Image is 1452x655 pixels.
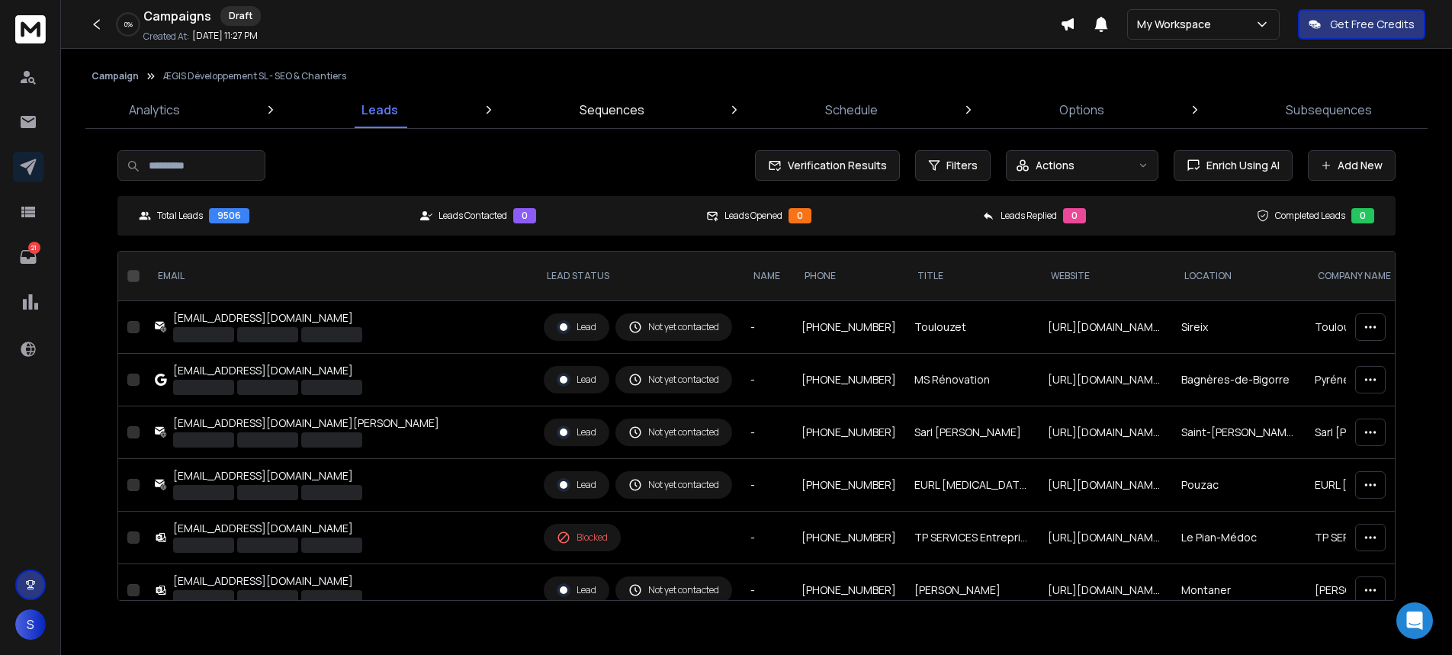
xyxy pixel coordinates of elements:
td: [URL][DOMAIN_NAME] [1039,301,1172,354]
td: [URL][DOMAIN_NAME] [1039,564,1172,617]
td: - [741,459,792,512]
p: Leads Replied [1001,210,1057,222]
p: Subsequences [1286,101,1372,119]
td: [PERSON_NAME] [1306,564,1439,617]
p: [DATE] 11:27 PM [192,30,258,42]
td: [URL][DOMAIN_NAME] [1039,512,1172,564]
div: Lead [557,583,596,597]
th: Company Name [1306,252,1439,301]
p: Leads [361,101,398,119]
th: website [1039,252,1172,301]
h1: Campaigns [143,7,211,25]
td: [PERSON_NAME] [905,564,1039,617]
a: 21 [13,242,43,272]
p: Schedule [825,101,878,119]
th: title [905,252,1039,301]
td: Pouzac [1172,459,1306,512]
th: Phone [792,252,905,301]
button: Get Free Credits [1298,9,1425,40]
div: 0 [513,208,536,223]
div: [EMAIL_ADDRESS][DOMAIN_NAME] [173,363,362,378]
p: Leads Contacted [438,210,507,222]
td: TP SERVICES Entreprise VRD Travaux Maçonnerie Rénovation façade Construction Démolition Assainiss... [1306,512,1439,564]
td: - [741,564,792,617]
button: Campaign [92,70,139,82]
span: Verification Results [782,158,887,173]
button: Filters [915,150,991,181]
td: - [741,301,792,354]
button: Verification Results [755,150,900,181]
td: - [741,354,792,406]
p: Actions [1036,158,1075,173]
div: 0 [789,208,811,223]
td: Toulouzet [1306,301,1439,354]
p: My Workspace [1137,17,1217,32]
a: Schedule [816,92,887,128]
th: LEAD STATUS [535,252,741,301]
td: [PHONE_NUMBER] [792,301,905,354]
div: 9506 [209,208,249,223]
p: Options [1059,101,1104,119]
td: [PHONE_NUMBER] [792,406,905,459]
div: Blocked [557,531,608,544]
p: Created At: [143,31,189,43]
th: EMAIL [146,252,535,301]
div: Not yet contacted [628,320,719,334]
p: ÆGIS Développement SL - SEO & Chantiers [163,70,346,82]
div: Draft [220,6,261,26]
p: Get Free Credits [1330,17,1415,32]
td: Saint-[PERSON_NAME] [1172,406,1306,459]
td: Pyrénées Renovation [1306,354,1439,406]
p: Total Leads [157,210,203,222]
td: Toulouzet [905,301,1039,354]
div: Not yet contacted [628,425,719,439]
div: 0 [1351,208,1374,223]
td: Sarl [PERSON_NAME] [1306,406,1439,459]
td: Sireix [1172,301,1306,354]
div: [EMAIL_ADDRESS][DOMAIN_NAME] [173,468,362,483]
p: Sequences [580,101,644,119]
td: - [741,512,792,564]
th: NAME [741,252,792,301]
div: [EMAIL_ADDRESS][DOMAIN_NAME] [173,310,362,326]
td: Sarl [PERSON_NAME] [905,406,1039,459]
th: location [1172,252,1306,301]
p: 21 [28,242,40,254]
a: Sequences [570,92,654,128]
td: Montaner [1172,564,1306,617]
td: TP SERVICES Entreprise VRD Travaux Maçonnerie Rénovation façade Construction Démolition Assainiss... [905,512,1039,564]
td: [PHONE_NUMBER] [792,564,905,617]
div: [EMAIL_ADDRESS][DOMAIN_NAME] [173,573,362,589]
a: Subsequences [1277,92,1381,128]
td: [PHONE_NUMBER] [792,354,905,406]
div: [EMAIL_ADDRESS][DOMAIN_NAME] [173,521,362,536]
td: [PHONE_NUMBER] [792,459,905,512]
td: [PHONE_NUMBER] [792,512,905,564]
button: Add New [1308,150,1396,181]
button: Enrich Using AI [1174,150,1293,181]
td: Bagnères-de-Bigorre [1172,354,1306,406]
div: Lead [557,320,596,334]
span: Filters [946,158,978,173]
div: 0 [1063,208,1086,223]
div: Open Intercom Messenger [1396,602,1433,639]
p: 0 % [124,20,133,29]
div: Not yet contacted [628,373,719,387]
span: S [15,609,46,640]
td: - [741,406,792,459]
div: Lead [557,478,596,492]
td: EURL [MEDICAL_DATA] 65 -[PERSON_NAME]-ZINGUEUR-MAÇONNERIE GÉNÉRALE [905,459,1039,512]
div: Not yet contacted [628,478,719,492]
a: Analytics [120,92,189,128]
div: [EMAIL_ADDRESS][DOMAIN_NAME][PERSON_NAME] [173,416,439,431]
div: Not yet contacted [628,583,719,597]
td: EURL [MEDICAL_DATA] 65 -[PERSON_NAME]-ZINGUEUR-MAÇONNERIE GÉNÉRALE [1306,459,1439,512]
td: MS Rénovation [905,354,1039,406]
span: Enrich Using AI [1200,158,1280,173]
p: Analytics [129,101,180,119]
div: Lead [557,373,596,387]
td: [URL][DOMAIN_NAME][PERSON_NAME] [1039,406,1172,459]
td: [URL][DOMAIN_NAME][PERSON_NAME] [1039,459,1172,512]
a: Leads [352,92,407,128]
td: [URL][DOMAIN_NAME] [1039,354,1172,406]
